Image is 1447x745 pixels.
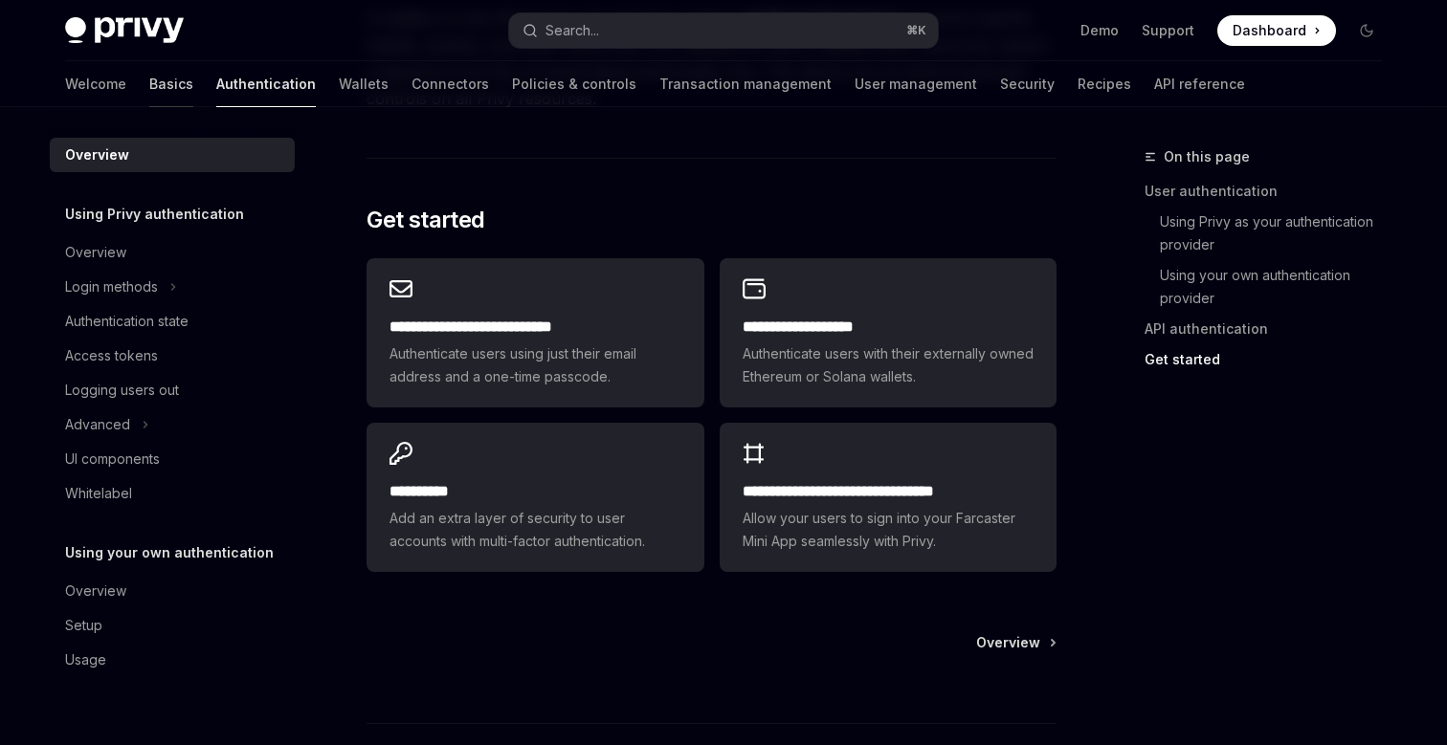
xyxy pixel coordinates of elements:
[50,643,295,677] a: Usage
[65,241,126,264] div: Overview
[50,476,295,511] a: Whitelabel
[65,648,106,671] div: Usage
[1080,21,1119,40] a: Demo
[1142,21,1194,40] a: Support
[509,13,938,48] button: Open search
[50,373,295,407] a: Logging users out
[65,143,129,166] div: Overview
[367,205,484,235] span: Get started
[65,203,244,226] h5: Using Privy authentication
[390,342,680,388] span: Authenticate users using just their email address and a one-time passcode.
[512,61,636,107] a: Policies & controls
[1217,15,1336,46] a: Dashboard
[50,339,295,373] a: Access tokens
[65,541,274,564] h5: Using your own authentication
[1154,61,1245,107] a: API reference
[1164,145,1250,168] span: On this page
[545,19,599,42] div: Search...
[50,442,295,476] a: UI components
[50,304,295,339] a: Authentication state
[659,61,832,107] a: Transaction management
[1145,260,1397,314] a: Using your own authentication provider
[50,407,295,442] button: Toggle Advanced section
[976,633,1040,652] span: Overview
[65,448,160,471] div: UI components
[50,608,295,643] a: Setup
[1233,21,1306,40] span: Dashboard
[720,258,1057,407] a: **** **** **** ****Authenticate users with their externally owned Ethereum or Solana wallets.
[976,633,1055,652] a: Overview
[1145,207,1397,260] a: Using Privy as your authentication provider
[65,344,158,367] div: Access tokens
[65,310,189,333] div: Authentication state
[1000,61,1055,107] a: Security
[743,342,1034,388] span: Authenticate users with their externally owned Ethereum or Solana wallets.
[216,61,316,107] a: Authentication
[50,138,295,172] a: Overview
[1351,15,1382,46] button: Toggle dark mode
[50,235,295,270] a: Overview
[65,275,158,298] div: Login methods
[65,614,102,637] div: Setup
[149,61,193,107] a: Basics
[367,423,703,572] a: **** *****Add an extra layer of security to user accounts with multi-factor authentication.
[390,507,680,553] span: Add an extra layer of security to user accounts with multi-factor authentication.
[339,61,389,107] a: Wallets
[1145,176,1397,207] a: User authentication
[412,61,489,107] a: Connectors
[65,61,126,107] a: Welcome
[1145,344,1397,375] a: Get started
[1078,61,1131,107] a: Recipes
[65,413,130,436] div: Advanced
[65,482,132,505] div: Whitelabel
[50,574,295,608] a: Overview
[50,270,295,304] button: Toggle Login methods section
[855,61,977,107] a: User management
[1145,314,1397,344] a: API authentication
[906,23,926,38] span: ⌘ K
[743,507,1034,553] span: Allow your users to sign into your Farcaster Mini App seamlessly with Privy.
[65,580,126,603] div: Overview
[65,17,184,44] img: dark logo
[65,379,179,402] div: Logging users out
